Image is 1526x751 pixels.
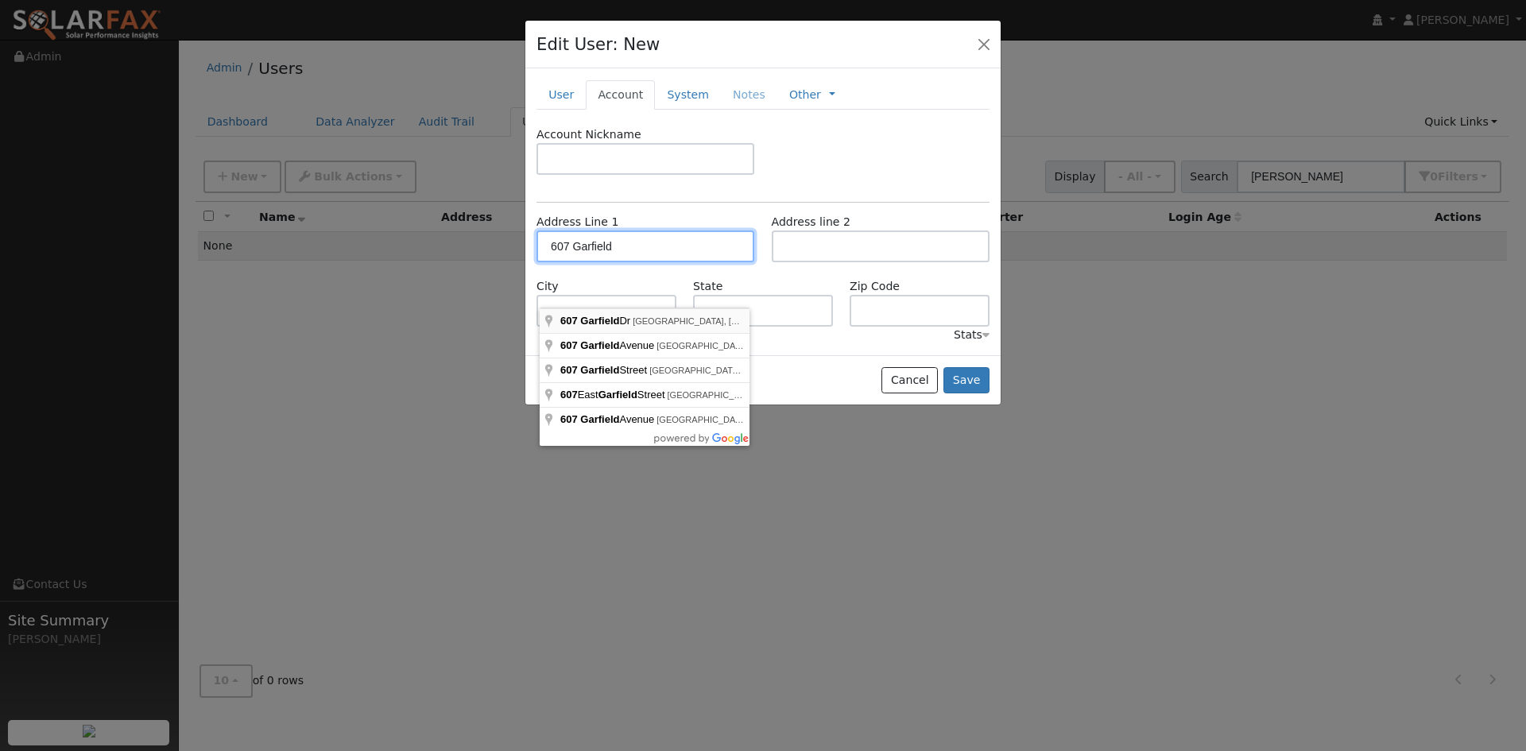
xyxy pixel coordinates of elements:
span: 607 [560,315,578,327]
span: Garfield [598,389,637,401]
label: Address line 2 [772,214,850,230]
label: Account Nickname [536,126,641,143]
span: East Street [560,389,668,401]
a: User [536,80,586,110]
span: [GEOGRAPHIC_DATA], [GEOGRAPHIC_DATA], [GEOGRAPHIC_DATA] [668,390,951,400]
label: State [693,278,722,295]
button: Cancel [881,367,938,394]
span: Dr [560,315,633,327]
button: Save [943,367,990,394]
span: Street [560,364,649,376]
span: [GEOGRAPHIC_DATA], [GEOGRAPHIC_DATA], [GEOGRAPHIC_DATA] [656,415,939,424]
span: 607 [560,339,578,351]
span: [GEOGRAPHIC_DATA], [GEOGRAPHIC_DATA], [GEOGRAPHIC_DATA] [656,341,939,350]
span: [GEOGRAPHIC_DATA], [GEOGRAPHIC_DATA], [GEOGRAPHIC_DATA] [649,366,932,375]
span: Garfield [580,339,619,351]
span: 607 Garfield [560,364,619,376]
span: Garfield [580,315,619,327]
label: City [536,278,559,295]
label: Address Line 1 [536,214,618,230]
div: Stats [954,327,990,343]
label: Zip Code [850,278,900,295]
span: Avenue [560,413,656,425]
a: Account [586,80,655,110]
span: [GEOGRAPHIC_DATA], [GEOGRAPHIC_DATA], [GEOGRAPHIC_DATA] [633,316,916,326]
span: Garfield [580,413,619,425]
a: Other [789,87,821,103]
span: 607 [560,413,578,425]
span: Avenue [560,339,656,351]
a: System [655,80,721,110]
h4: Edit User: New [536,32,660,57]
span: 607 [560,389,578,401]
